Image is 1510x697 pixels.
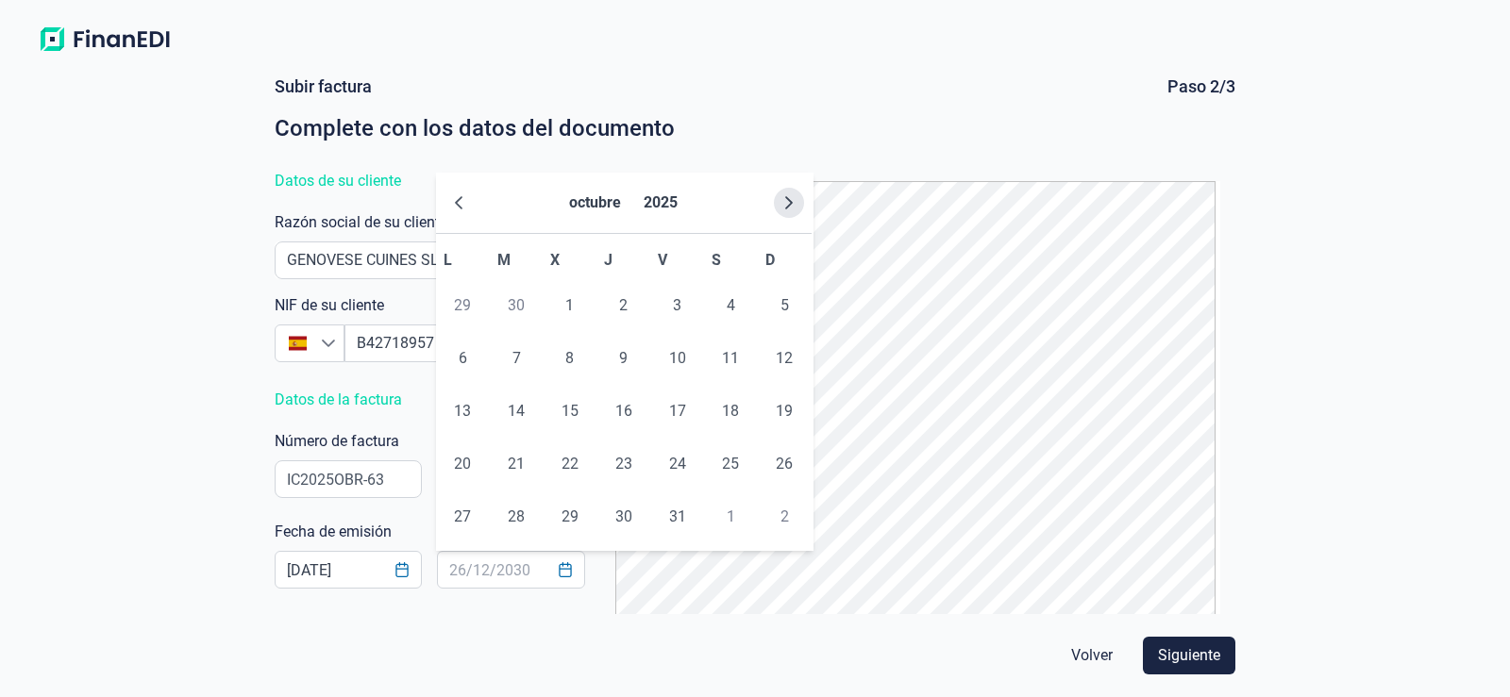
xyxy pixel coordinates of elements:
td: 01/11/2025 [704,490,758,543]
span: 1 [712,498,749,536]
input: F-0011 [275,460,422,498]
span: Volver [1071,644,1113,667]
span: M [497,251,511,269]
button: Choose Year [636,180,685,225]
label: NIF de su cliente [275,294,384,317]
td: 20/10/2025 [436,438,490,490]
button: Choose Month [562,180,629,225]
span: 17 [659,392,696,430]
span: 10 [659,340,696,377]
td: 10/10/2025 [650,332,704,385]
button: Siguiente [1143,637,1235,674]
span: 30 [605,498,643,536]
span: 25 [712,445,749,483]
label: Número de factura [275,430,399,453]
img: Logo de aplicación [30,23,179,57]
span: 13 [444,392,481,430]
span: 18 [712,392,749,430]
img: ES [289,334,307,352]
div: Complete con los datos del documento [275,113,1236,143]
img: PDF Viewer [615,181,1216,687]
span: 7 [497,340,535,377]
span: 6 [444,340,481,377]
span: V [658,251,667,269]
td: 16/10/2025 [596,385,650,438]
td: 07/10/2025 [490,332,544,385]
span: 1 [551,287,589,324]
span: X [550,251,560,269]
div: Choose Date [436,173,814,551]
div: Datos de su cliente [275,166,585,196]
span: 11 [712,340,749,377]
td: 11/10/2025 [704,332,758,385]
span: 28 [497,498,535,536]
span: 20 [444,445,481,483]
label: Razón social de su cliente [275,211,447,234]
span: 29 [551,498,589,536]
td: 04/10/2025 [704,279,758,332]
td: 23/10/2025 [596,438,650,490]
td: 05/10/2025 [758,279,812,332]
td: 24/10/2025 [650,438,704,490]
input: Busque un librador [275,241,585,279]
td: 27/10/2025 [436,490,490,543]
td: 21/10/2025 [490,438,544,490]
input: 26/12/2030 [437,551,584,589]
td: 02/10/2025 [596,279,650,332]
span: 4 [712,287,749,324]
span: 19 [765,392,803,430]
td: 18/10/2025 [704,385,758,438]
td: 13/10/2025 [436,385,490,438]
button: Previous Month [444,188,474,218]
div: Busque un NIF [321,325,344,361]
td: 03/10/2025 [650,279,704,332]
span: 3 [659,287,696,324]
span: J [604,251,612,269]
span: 29 [444,287,481,324]
button: Next Month [774,188,804,218]
td: 29/10/2025 [543,490,596,543]
td: 29/09/2025 [436,279,490,332]
span: 2 [765,498,803,536]
span: 16 [605,392,643,430]
span: 2 [605,287,643,324]
input: 20/12/2024 [275,551,422,589]
td: 09/10/2025 [596,332,650,385]
button: Choose Date [547,553,583,587]
span: 21 [497,445,535,483]
span: L [444,251,452,269]
td: 08/10/2025 [543,332,596,385]
input: Busque un NIF [344,324,585,362]
span: 24 [659,445,696,483]
span: 9 [605,340,643,377]
td: 02/11/2025 [758,490,812,543]
td: 22/10/2025 [543,438,596,490]
td: 30/10/2025 [596,490,650,543]
span: 22 [551,445,589,483]
span: D [765,251,775,269]
span: 23 [605,445,643,483]
td: 25/10/2025 [704,438,758,490]
td: 31/10/2025 [650,490,704,543]
span: 15 [551,392,589,430]
span: 27 [444,498,481,536]
span: 14 [497,392,535,430]
div: Subir factura [275,75,372,98]
td: 30/09/2025 [490,279,544,332]
span: 8 [551,340,589,377]
td: 01/10/2025 [543,279,596,332]
span: 26 [765,445,803,483]
td: 26/10/2025 [758,438,812,490]
td: 06/10/2025 [436,332,490,385]
div: Paso 2/3 [1167,75,1235,98]
span: 30 [497,287,535,324]
span: S [712,251,721,269]
td: 12/10/2025 [758,332,812,385]
button: Choose Date [384,553,420,587]
span: Siguiente [1158,644,1220,667]
div: Datos de la factura [275,385,585,415]
td: 28/10/2025 [490,490,544,543]
td: 17/10/2025 [650,385,704,438]
td: 15/10/2025 [543,385,596,438]
td: 19/10/2025 [758,385,812,438]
